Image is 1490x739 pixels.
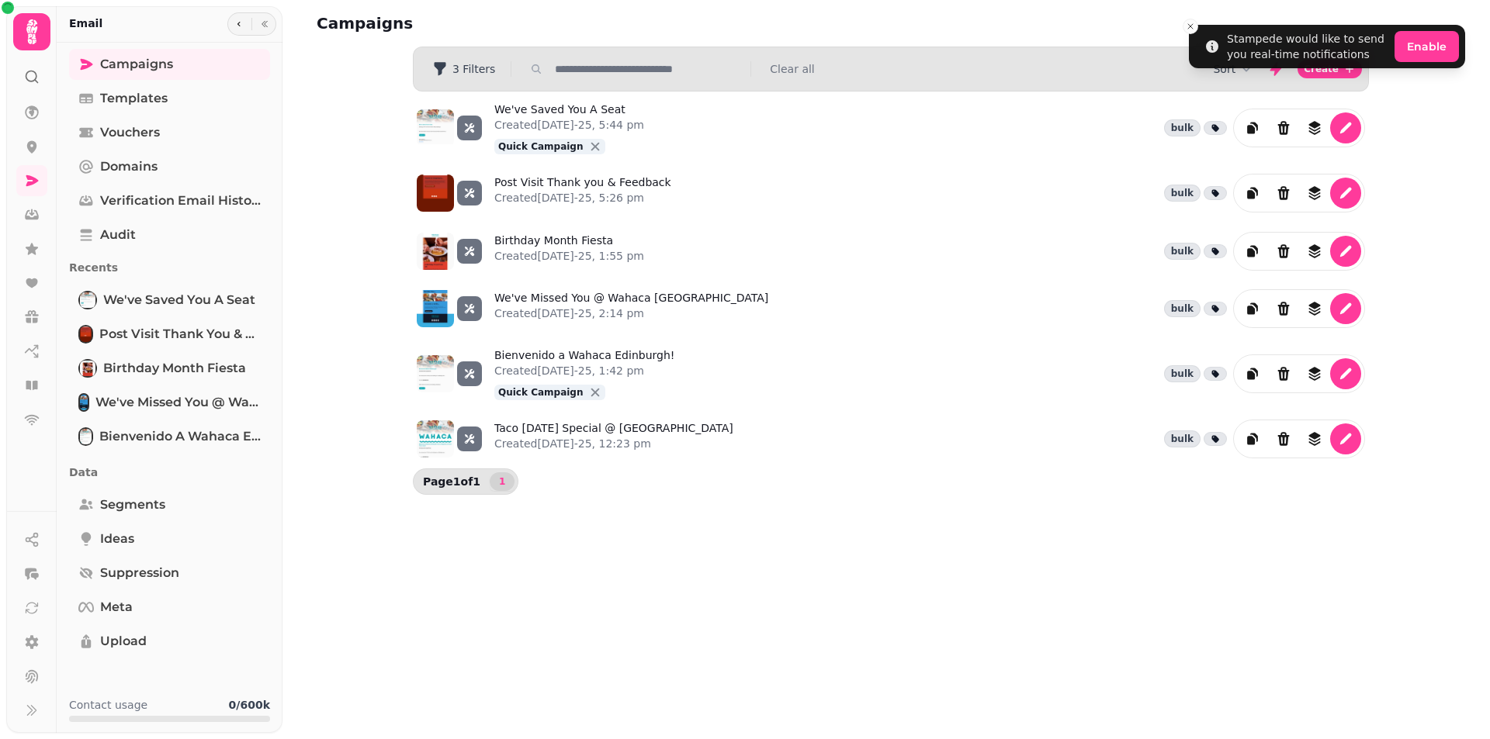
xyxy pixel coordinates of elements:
[1299,358,1330,389] button: revisions
[1268,236,1299,267] button: Delete
[1227,31,1388,62] div: Stampede would like to send you real-time notifications
[1268,423,1299,454] button: Delete
[420,57,508,81] button: 3 Filters
[69,387,270,418] a: We've Missed You @ Wahaca EdinburghWe've Missed You @ Wahaca [GEOGRAPHIC_DATA]
[69,523,270,554] a: Ideas
[494,290,768,327] a: We've Missed You @ Wahaca [GEOGRAPHIC_DATA]Created[DATE]-25, 2:14 pm
[229,699,270,711] b: 0 / 600k
[494,174,671,212] a: Post Visit Thank you & FeedbackCreated[DATE]-25, 5:26 pm
[100,632,147,651] span: Upload
[1268,358,1299,389] button: Delete
[69,353,270,384] a: Birthday Month FiestaBirthday Month Fiesta
[80,361,95,376] img: Birthday Month Fiesta
[417,355,454,392] img: aHR0cHM6Ly9zdGFtcGVkZS1zZXJ2aWNlLXByb2QtdGVtcGxhdGUtcHJldmlld3MuczMuZXUtd2VzdC0xLmFtYXpvbmF3cy5jb...
[494,190,671,205] p: Created [DATE]-25, 5:26 pm
[69,489,270,520] a: Segments
[95,393,261,412] span: We've Missed You @ Wahaca [GEOGRAPHIC_DATA]
[417,109,454,147] img: aHR0cHM6Ly9zdGFtcGVkZS1zZXJ2aWNlLXByb2QtdGVtcGxhdGUtcHJldmlld3MuczMuZXUtd2VzdC0xLmFtYXpvbmF3cy5jb...
[1330,236,1361,267] button: edit
[498,387,583,398] span: Quick Campaign
[100,598,133,616] span: Meta
[1299,178,1330,209] button: revisions
[1330,423,1361,454] button: edit
[69,319,270,350] a: Post Visit Thank you & FeedbackPost Visit Thank you & Feedback
[100,226,136,244] span: Audit
[1213,61,1254,77] button: Sort
[417,233,454,270] img: aHR0cHM6Ly9zdGFtcGVkZS1zZXJ2aWNlLXByb2QtdGVtcGxhdGUtcHJldmlld3MuczMuZXUtd2VzdC0xLmFtYXpvbmF3cy5jb...
[1395,31,1459,62] button: Enable
[69,285,270,316] a: We've Saved You A SeatWe've Saved You A Seat
[100,192,261,210] span: Verification email history
[69,83,270,114] a: Templates
[100,564,179,582] span: Suppression
[1164,185,1201,202] div: bulk
[1237,112,1268,143] button: duplicate
[1298,60,1362,78] button: Create
[1237,178,1268,209] button: duplicate
[1164,365,1201,382] div: bulk
[317,12,615,34] h2: Campaigns
[69,49,270,80] a: Campaigns
[417,174,454,212] img: aHR0cHM6Ly9zdGFtcGVkZS1zZXJ2aWNlLXByb2QtdGVtcGxhdGUtcHJldmlld3MuczMuZXUtd2VzdC0xLmFtYXpvbmF3cy5jb...
[1299,423,1330,454] button: revisions
[69,117,270,148] a: Vouchers
[1183,19,1198,34] button: Close toast
[1330,358,1361,389] button: edit
[69,151,270,182] a: Domains
[494,102,644,154] a: We've Saved You A SeatCreated[DATE]-25, 5:44 pmQuick Campaignclose
[57,43,282,685] nav: Tabs
[69,697,147,713] p: Contact usage
[1299,293,1330,324] button: revisions
[498,141,583,152] span: Quick Campaign
[99,325,261,344] span: Post Visit Thank you & Feedback
[417,474,487,489] p: Page 1 of 1
[1237,423,1268,454] button: duplicate
[80,395,88,410] img: We've Missed You @ Wahaca Edinburgh
[69,626,270,657] a: Upload
[496,477,508,486] span: 1
[452,64,495,74] span: 3 Filters
[69,185,270,216] a: Verification email history
[494,363,674,378] p: Created [DATE]-25, 1:42 pm
[1164,119,1201,136] div: bulk
[100,123,160,142] span: Vouchers
[100,496,165,514] span: Segments
[100,530,134,548] span: Ideas
[1237,236,1268,267] button: duplicate
[80,429,92,444] img: Bienvenido a Wahaca Edinburgh!
[494,436,733,451] p: Created [DATE]-25, 12:23 pm
[1330,178,1361,209] button: edit
[494,117,644,133] p: Created [DATE]-25, 5:44 pm
[1268,293,1299,324] button: Delete
[100,55,173,74] span: Campaigns
[1268,112,1299,143] button: Delete
[494,347,674,400] a: Bienvenido a Wahaca Edinburgh!Created[DATE]-25, 1:42 pmQuick Campaignclose
[494,420,733,458] a: Taco [DATE] Special @ [GEOGRAPHIC_DATA]Created[DATE]-25, 12:23 pm
[417,290,454,327] img: aHR0cHM6Ly9zdGFtcGVkZS1zZXJ2aWNlLXByb2QtdGVtcGxhdGUtcHJldmlld3MuczMuZXUtd2VzdC0xLmFtYXpvbmF3cy5jb...
[1299,112,1330,143] button: revisions
[69,16,102,31] h2: Email
[80,292,95,308] img: We've Saved You A Seat
[69,458,270,486] p: Data
[1237,293,1268,324] button: duplicate
[490,472,515,491] nav: Pagination
[494,233,644,270] a: Birthday Month FiestaCreated[DATE]-25, 1:55 pm
[1164,243,1201,260] div: bulk
[99,427,261,446] span: Bienvenido a Wahaca Edinburgh!
[103,291,255,309] span: We've Saved You A Seat
[69,592,270,623] a: Meta
[69,219,270,250] a: Audit
[587,385,603,400] button: close
[494,248,644,264] p: Created [DATE]-25, 1:55 pm
[100,89,168,108] span: Templates
[1164,430,1201,447] div: bulk
[490,472,515,491] button: 1
[417,420,454,458] img: aHR0cHM6Ly9zdGFtcGVkZS1zZXJ2aWNlLXByb2QtdGVtcGxhdGUtcHJldmlld3MuczMuZXUtd2VzdC0xLmFtYXpvbmF3cy5jb...
[770,61,814,77] button: Clear all
[103,359,246,378] span: Birthday Month Fiesta
[1237,358,1268,389] button: duplicate
[1304,64,1339,74] span: Create
[69,421,270,452] a: Bienvenido a Wahaca Edinburgh!Bienvenido a Wahaca Edinburgh!
[1164,300,1201,317] div: bulk
[1330,112,1361,143] button: edit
